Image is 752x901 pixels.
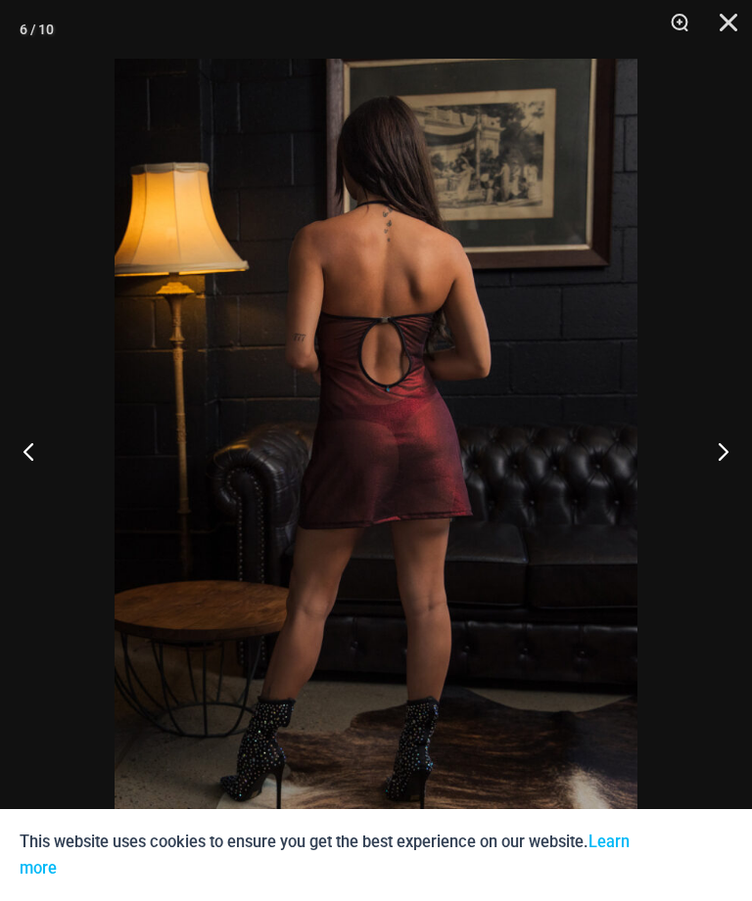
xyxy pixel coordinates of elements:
img: Midnight Shimmer Red 5131 Dress 04 [115,59,637,842]
button: Next [679,402,752,500]
a: Learn more [20,833,630,878]
div: 6 / 10 [20,15,54,44]
p: This website uses cookies to ensure you get the best experience on our website. [20,829,634,881]
button: Accept [649,829,732,881]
